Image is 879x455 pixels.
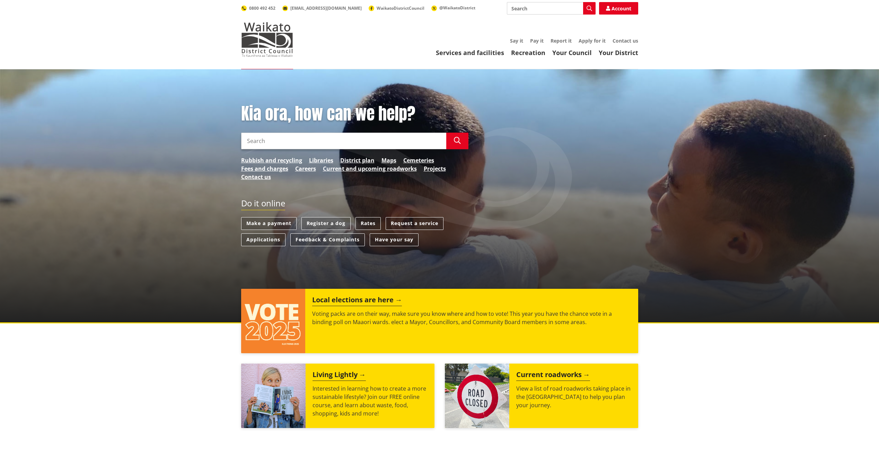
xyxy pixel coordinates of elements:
[241,198,285,211] h2: Do it online
[309,156,333,164] a: Libraries
[313,371,366,381] h2: Living Lightly
[301,217,351,230] a: Register a dog
[241,217,297,230] a: Make a payment
[313,384,428,418] p: Interested in learning how to create a more sustainable lifestyle? Join our FREE online course, a...
[599,2,638,15] a: Account
[290,5,362,11] span: [EMAIL_ADDRESS][DOMAIN_NAME]
[241,289,306,353] img: Vote 2025
[386,217,443,230] a: Request a service
[381,156,396,164] a: Maps
[613,37,638,44] a: Contact us
[551,37,572,44] a: Report it
[370,233,419,246] a: Have your say
[241,104,468,124] h1: Kia ora, how can we help?
[241,133,446,149] input: Search input
[552,48,592,57] a: Your Council
[516,371,590,381] h2: Current roadworks
[241,364,306,428] img: Mainstream Green Workshop Series
[445,364,509,428] img: Road closed sign
[369,5,424,11] a: WaikatoDistrictCouncil
[436,48,504,57] a: Services and facilities
[340,156,375,164] a: District plan
[323,164,417,173] a: Current and upcoming roadworks
[241,289,638,353] a: Local elections are here Voting packs are on their way, make sure you know where and how to vote!...
[241,156,302,164] a: Rubbish and recycling
[507,2,596,15] input: Search input
[516,384,631,409] p: View a list of road roadworks taking place in the [GEOGRAPHIC_DATA] to help you plan your journey.
[377,5,424,11] span: WaikatoDistrictCouncil
[403,156,434,164] a: Cemeteries
[431,5,475,11] a: @WaikatoDistrict
[249,5,275,11] span: 0800 492 452
[445,364,638,428] a: Current roadworks View a list of road roadworks taking place in the [GEOGRAPHIC_DATA] to help you...
[241,364,434,428] a: Living Lightly Interested in learning how to create a more sustainable lifestyle? Join our FREE o...
[241,5,275,11] a: 0800 492 452
[312,296,402,306] h2: Local elections are here
[510,37,523,44] a: Say it
[439,5,475,11] span: @WaikatoDistrict
[295,164,316,173] a: Careers
[290,233,365,246] a: Feedback & Complaints
[241,22,293,57] img: Waikato District Council - Te Kaunihera aa Takiwaa o Waikato
[241,173,271,181] a: Contact us
[511,48,545,57] a: Recreation
[312,310,631,326] p: Voting packs are on their way, make sure you know where and how to vote! This year you have the c...
[599,48,638,57] a: Your District
[424,164,446,173] a: Projects
[355,217,381,230] a: Rates
[282,5,362,11] a: [EMAIL_ADDRESS][DOMAIN_NAME]
[241,233,285,246] a: Applications
[530,37,544,44] a: Pay it
[241,164,288,173] a: Fees and charges
[579,37,606,44] a: Apply for it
